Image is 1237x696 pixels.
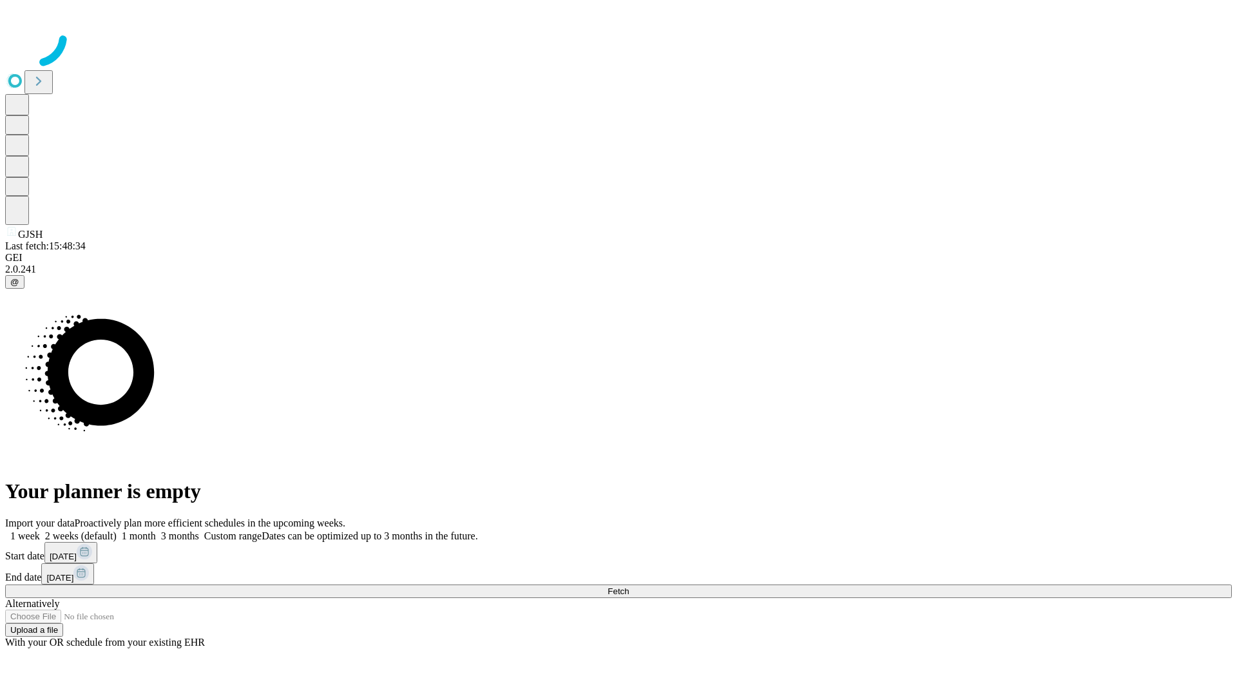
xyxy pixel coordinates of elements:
[122,530,156,541] span: 1 month
[5,637,205,648] span: With your OR schedule from your existing EHR
[5,623,63,637] button: Upload a file
[204,530,262,541] span: Custom range
[5,517,75,528] span: Import your data
[50,552,77,561] span: [DATE]
[46,573,73,583] span: [DATE]
[10,277,19,287] span: @
[5,275,24,289] button: @
[10,530,40,541] span: 1 week
[5,585,1232,598] button: Fetch
[5,563,1232,585] div: End date
[161,530,199,541] span: 3 months
[5,252,1232,264] div: GEI
[608,586,629,596] span: Fetch
[41,563,94,585] button: [DATE]
[18,229,43,240] span: GJSH
[75,517,345,528] span: Proactively plan more efficient schedules in the upcoming weeks.
[5,240,86,251] span: Last fetch: 15:48:34
[5,598,59,609] span: Alternatively
[44,542,97,563] button: [DATE]
[45,530,117,541] span: 2 weeks (default)
[5,542,1232,563] div: Start date
[5,479,1232,503] h1: Your planner is empty
[5,264,1232,275] div: 2.0.241
[262,530,477,541] span: Dates can be optimized up to 3 months in the future.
